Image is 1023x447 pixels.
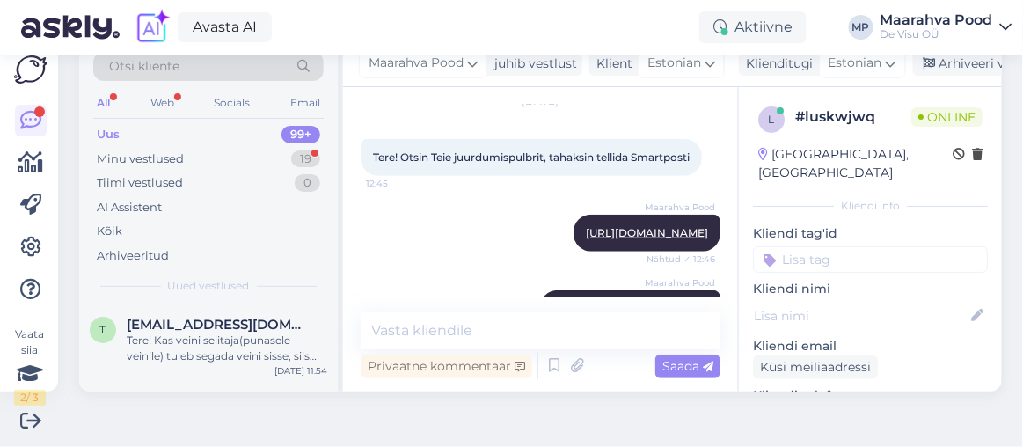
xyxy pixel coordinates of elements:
[14,326,46,406] div: Vaata siia
[361,355,532,378] div: Privaatne kommentaar
[647,253,715,266] span: Nähtud ✓ 12:46
[699,11,807,43] div: Aktiivne
[14,390,46,406] div: 2 / 3
[753,224,988,243] p: Kliendi tag'id
[127,317,310,333] span: taimi105@hotmail.com
[97,150,184,168] div: Minu vestlused
[645,276,715,289] span: Maarahva Pood
[739,55,814,73] div: Klienditugi
[753,386,988,405] p: Kliendi telefon
[210,92,253,114] div: Socials
[147,92,178,114] div: Web
[754,306,968,326] input: Lisa nimi
[168,278,250,294] span: Uued vestlused
[753,246,988,273] input: Lisa tag
[753,337,988,355] p: Kliendi email
[366,177,432,190] span: 12:45
[97,199,162,216] div: AI Assistent
[14,55,47,84] img: Askly Logo
[93,92,113,114] div: All
[881,13,993,27] div: Maarahva Pood
[911,107,983,127] span: Online
[134,9,171,46] img: explore-ai
[281,126,320,143] div: 99+
[829,54,882,73] span: Estonian
[769,113,775,126] span: l
[97,247,169,265] div: Arhiveeritud
[373,150,690,164] span: Tere! Otsin Teie juurdumispulbrit, tahaksin tellida Smartposti
[586,226,708,239] a: [URL][DOMAIN_NAME]
[274,364,327,377] div: [DATE] 11:54
[369,54,464,73] span: Maarahva Pood
[487,55,577,73] div: juhib vestlust
[97,223,122,240] div: Kõik
[753,355,878,379] div: Küsi meiliaadressi
[758,145,953,182] div: [GEOGRAPHIC_DATA], [GEOGRAPHIC_DATA]
[97,126,120,143] div: Uus
[881,27,993,41] div: De Visu OÜ
[795,106,911,128] div: # luskwjwq
[881,13,1012,41] a: Maarahva PoodDe Visu OÜ
[127,333,327,364] div: Tere! Kas veini selitaja(punasele veinile) tuleb segada veini sisse, siis lasta nädal seista [PER...
[753,280,988,298] p: Kliendi nimi
[295,174,320,192] div: 0
[647,54,701,73] span: Estonian
[287,92,324,114] div: Email
[753,198,988,214] div: Kliendi info
[100,323,106,336] span: t
[662,358,713,374] span: Saada
[849,15,873,40] div: MP
[645,201,715,214] span: Maarahva Pood
[291,150,320,168] div: 19
[109,57,179,76] span: Otsi kliente
[589,55,632,73] div: Klient
[97,174,183,192] div: Tiimi vestlused
[178,12,272,42] a: Avasta AI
